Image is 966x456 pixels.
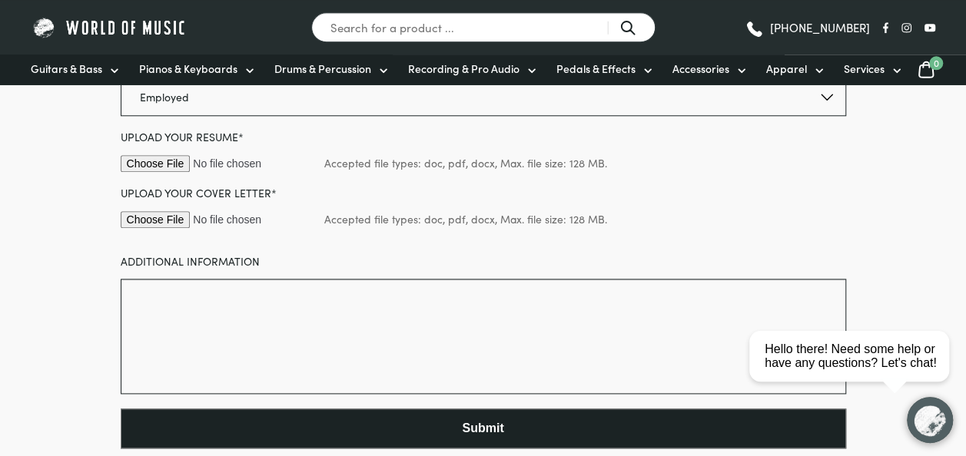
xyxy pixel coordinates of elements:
a: [PHONE_NUMBER] [745,16,870,39]
span: [PHONE_NUMBER] [770,21,870,33]
label: Upload your cover letter [121,184,846,210]
span: Guitars & Bass [31,61,102,77]
input: Search for a product ... [311,12,656,42]
span: Drums & Percussion [274,61,371,77]
span: Pedals & Effects [556,61,636,77]
span: Accepted file types: doc, pdf, docx, Max. file size: 128 MB. [324,211,607,226]
img: World of Music [31,15,188,39]
label: Additional information [121,253,846,279]
span: Apparel [766,61,807,77]
label: Upload your resume [121,128,846,154]
iframe: Chat with our support team [743,287,966,456]
button: Submit [121,408,846,448]
span: Services [844,61,885,77]
span: 0 [929,56,943,70]
span: Accepted file types: doc, pdf, docx, Max. file size: 128 MB. [324,155,607,170]
span: Recording & Pro Audio [408,61,520,77]
span: Accessories [672,61,729,77]
span: Pianos & Keyboards [139,61,237,77]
